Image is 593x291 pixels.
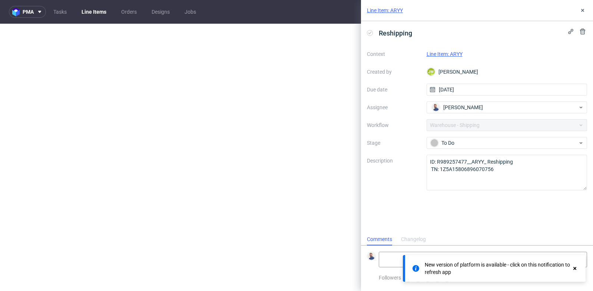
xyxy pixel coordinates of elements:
[425,261,572,276] div: New version of platform is available - click on this notification to refresh app
[430,139,578,147] div: To Do
[367,7,403,14] a: Line Item: ARYY
[117,6,141,18] a: Orders
[180,6,201,18] a: Jobs
[427,51,463,57] a: Line Item: ARYY
[49,6,71,18] a: Tasks
[147,6,174,18] a: Designs
[379,275,401,281] span: Followers
[367,138,421,147] label: Stage
[77,6,111,18] a: Line Items
[432,104,440,111] img: Michał Rachański
[427,155,587,190] textarea: ID: R989257477__ARYY_ Reshipping TN: 1Z5A15806896070756
[401,234,426,245] div: Changelog
[367,156,421,189] label: Description
[367,234,392,245] div: Comments
[23,9,34,14] span: pma
[443,104,483,111] span: [PERSON_NAME]
[367,121,421,130] label: Workflow
[368,252,375,260] img: Michał Rachański
[367,103,421,112] label: Assignee
[12,8,23,16] img: logo
[9,6,46,18] button: pma
[427,68,435,76] figcaption: JW
[367,50,421,58] label: Context
[376,27,415,39] span: Reshipping
[367,67,421,76] label: Created by
[427,66,587,78] div: [PERSON_NAME]
[367,85,421,94] label: Due date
